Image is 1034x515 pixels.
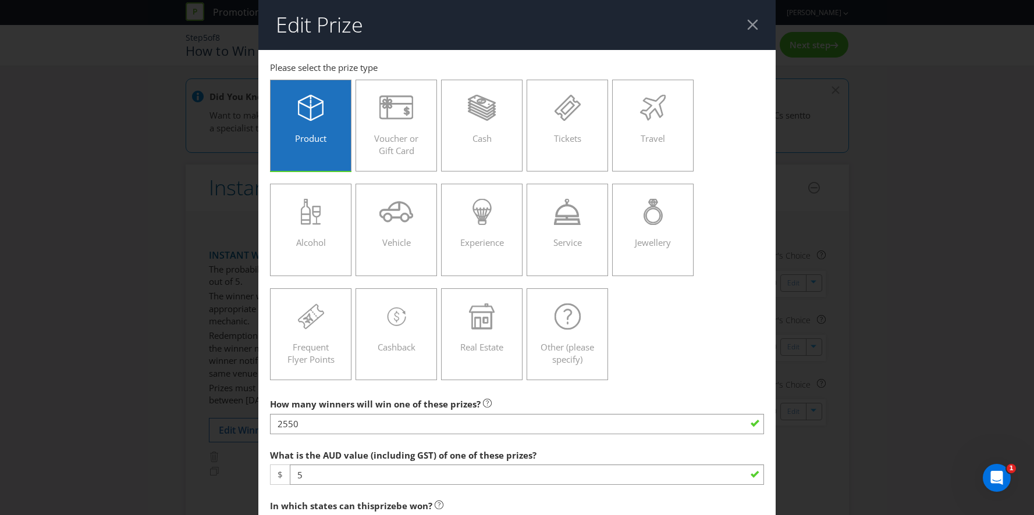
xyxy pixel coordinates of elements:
[270,464,290,485] span: $
[270,414,764,434] input: e.g. 5
[339,500,374,512] span: can this
[983,464,1011,492] iframe: Intercom live chat
[295,133,326,144] span: Product
[635,237,671,248] span: Jewellery
[374,133,418,156] span: Voucher or Gift Card
[460,237,504,248] span: Experience
[270,62,378,73] span: Please select the prize type
[287,341,335,365] span: Frequent Flyer Points
[270,500,337,512] span: In which states
[270,398,481,410] span: How many winners will win one of these prizes?
[396,500,432,512] span: be won?
[378,341,415,353] span: Cashback
[641,133,665,144] span: Travel
[1007,464,1016,473] span: 1
[382,237,411,248] span: Vehicle
[276,13,363,37] h2: Edit Prize
[374,500,396,512] span: prize
[541,341,594,365] span: Other (please specify)
[460,341,503,353] span: Real Estate
[296,237,326,248] span: Alcohol
[554,133,581,144] span: Tickets
[270,449,536,461] span: What is the AUD value (including GST) of one of these prizes?
[472,133,492,144] span: Cash
[553,237,582,248] span: Service
[290,464,764,485] input: e.g. 100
